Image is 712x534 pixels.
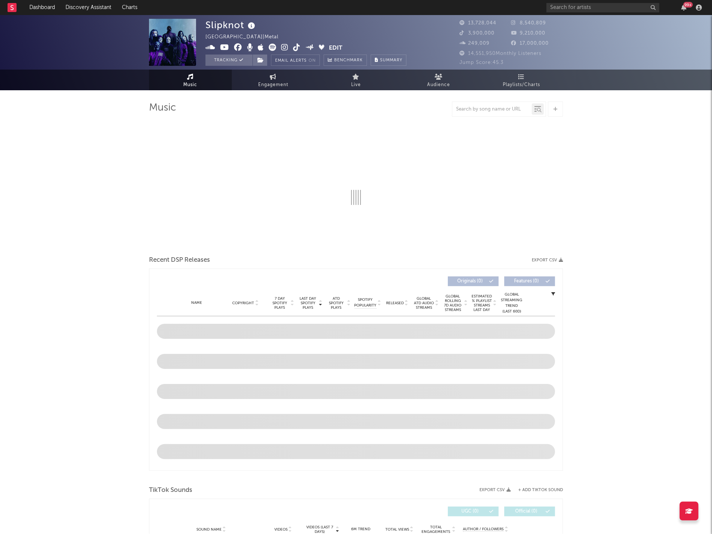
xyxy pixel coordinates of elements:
[459,60,504,65] span: Jump Score: 45.3
[149,256,210,265] span: Recent DSP Releases
[453,279,487,284] span: Originals ( 0 )
[196,527,222,532] span: Sound Name
[414,296,434,310] span: Global ATD Audio Streams
[232,70,315,90] a: Engagement
[504,276,555,286] button: Features(0)
[511,31,546,36] span: 9,210,000
[184,80,198,90] span: Music
[511,21,546,26] span: 8,540,809
[472,294,492,312] span: Estimated % Playlist Streams Last Day
[681,5,686,11] button: 99+
[205,19,257,31] div: Slipknot
[511,41,549,46] span: 17,000,000
[205,55,253,66] button: Tracking
[149,486,192,495] span: TikTok Sounds
[453,509,487,514] span: UGC ( 0 )
[501,292,523,314] div: Global Streaming Trend (Last 60D)
[343,526,378,532] div: 6M Trend
[459,31,494,36] span: 3,900,000
[258,80,288,90] span: Engagement
[463,527,504,532] span: Author / Followers
[386,301,404,305] span: Released
[428,80,450,90] span: Audience
[205,33,287,42] div: [GEOGRAPHIC_DATA] | Metal
[149,70,232,90] a: Music
[448,507,499,516] button: UGC(0)
[304,525,335,534] span: Videos (last 7 days)
[326,296,346,310] span: ATD Spotify Plays
[518,488,563,492] button: + Add TikTok Sound
[397,70,480,90] a: Audience
[443,294,463,312] span: Global Rolling 7D Audio Streams
[351,80,361,90] span: Live
[546,3,659,12] input: Search for artists
[459,41,490,46] span: 249,009
[459,21,496,26] span: 13,728,044
[503,80,540,90] span: Playlists/Charts
[509,279,544,284] span: Features ( 0 )
[309,59,316,63] em: On
[274,527,288,532] span: Videos
[421,525,451,534] span: Total Engagements
[480,70,563,90] a: Playlists/Charts
[371,55,406,66] button: Summary
[532,258,563,262] button: Export CSV
[232,301,254,305] span: Copyright
[385,527,409,532] span: Total Views
[298,296,318,310] span: Last Day Spotify Plays
[504,507,555,516] button: Official(0)
[324,55,367,66] a: Benchmark
[334,56,363,65] span: Benchmark
[509,509,544,514] span: Official ( 0 )
[271,55,320,66] button: Email AlertsOn
[315,70,397,90] a: Live
[172,300,221,306] div: Name
[479,488,511,492] button: Export CSV
[683,2,693,8] div: 99 +
[354,297,377,308] span: Spotify Popularity
[452,106,532,112] input: Search by song name or URL
[270,296,290,310] span: 7 Day Spotify Plays
[448,276,499,286] button: Originals(0)
[329,44,343,53] button: Edit
[511,488,563,492] button: + Add TikTok Sound
[380,58,402,62] span: Summary
[459,51,542,56] span: 14,551,950 Monthly Listeners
